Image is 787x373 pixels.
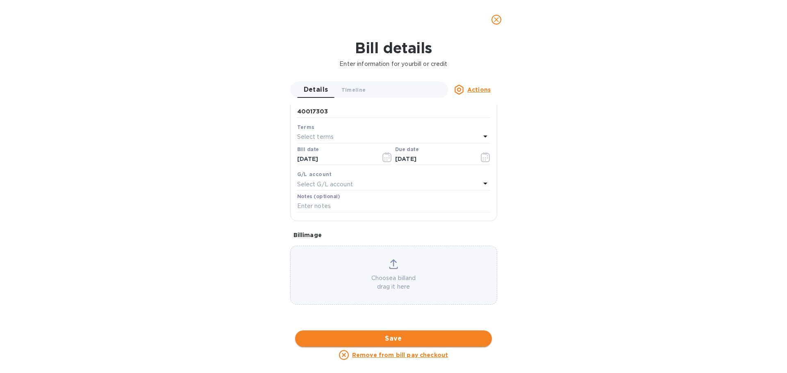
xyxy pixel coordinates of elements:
[395,147,419,152] label: Due date
[297,180,353,189] p: Select G/L account
[395,153,473,165] input: Due date
[7,60,780,68] p: Enter information for your bill or credit
[341,86,366,94] span: Timeline
[487,10,506,29] button: close
[7,39,780,57] h1: Bill details
[297,99,327,104] label: Bill number
[297,194,340,199] label: Notes (optional)
[304,84,328,95] span: Details
[297,200,490,212] input: Enter notes
[297,106,490,118] input: Enter bill number
[297,133,334,141] p: Select terms
[293,231,494,239] p: Bill image
[297,147,319,152] label: Bill date
[291,274,497,291] p: Choose a bill and drag it here
[297,171,332,177] b: G/L account
[295,330,492,347] button: Save
[297,124,315,130] b: Terms
[302,334,485,344] span: Save
[297,153,375,165] input: Select date
[352,352,448,358] u: Remove from bill pay checkout
[467,86,491,93] u: Actions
